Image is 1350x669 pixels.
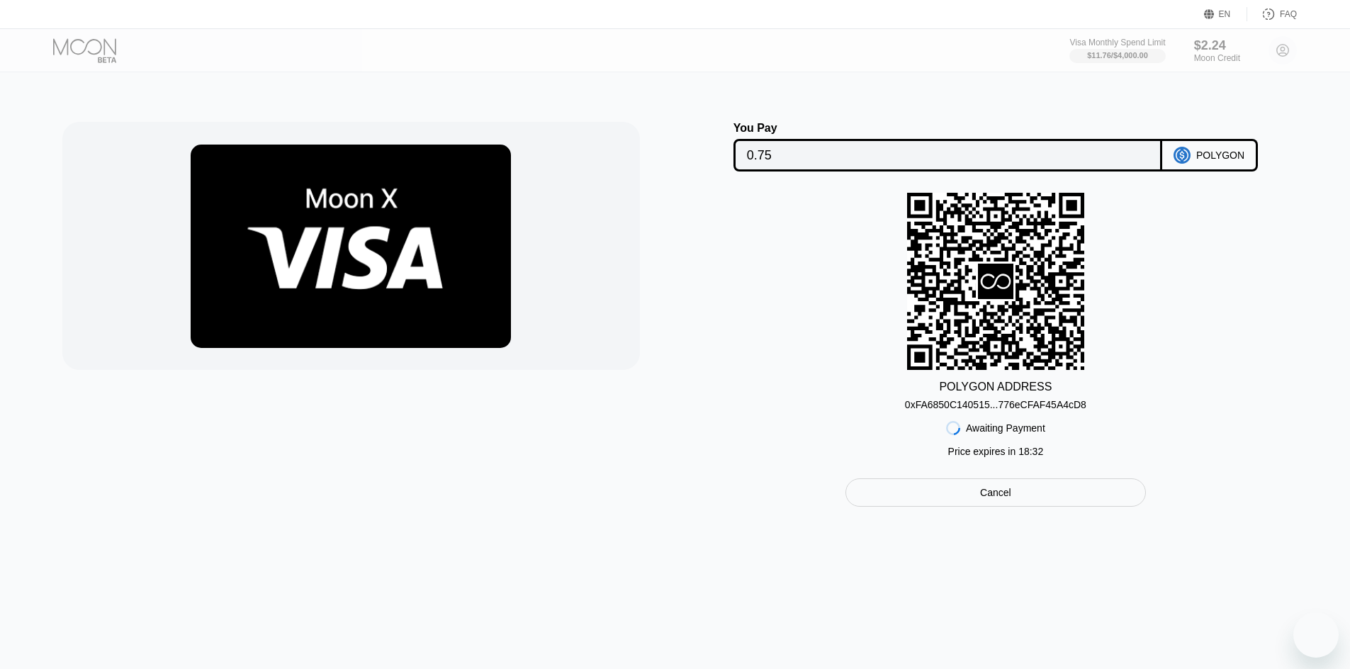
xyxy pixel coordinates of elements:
div: Price expires in [948,446,1044,457]
div: Visa Monthly Spend Limit [1069,38,1165,47]
div: Visa Monthly Spend Limit$11.76/$4,000.00 [1069,38,1165,63]
span: 18 : 32 [1018,446,1043,457]
div: 0xFA6850C140515...776eCFAF45A4cD8 [905,393,1086,410]
div: 0xFA6850C140515...776eCFAF45A4cD8 [905,399,1086,410]
div: POLYGON [1196,150,1244,161]
iframe: Button to launch messaging window [1293,612,1339,658]
div: FAQ [1247,7,1297,21]
div: You PayPOLYGON [690,122,1303,172]
div: EN [1204,7,1247,21]
div: You Pay [733,122,1162,135]
div: FAQ [1280,9,1297,19]
div: Awaiting Payment [966,422,1045,434]
div: Cancel [980,486,1011,499]
div: EN [1219,9,1231,19]
div: $11.76 / $4,000.00 [1087,51,1148,60]
div: POLYGON ADDRESS [939,381,1052,393]
div: Cancel [845,478,1146,507]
